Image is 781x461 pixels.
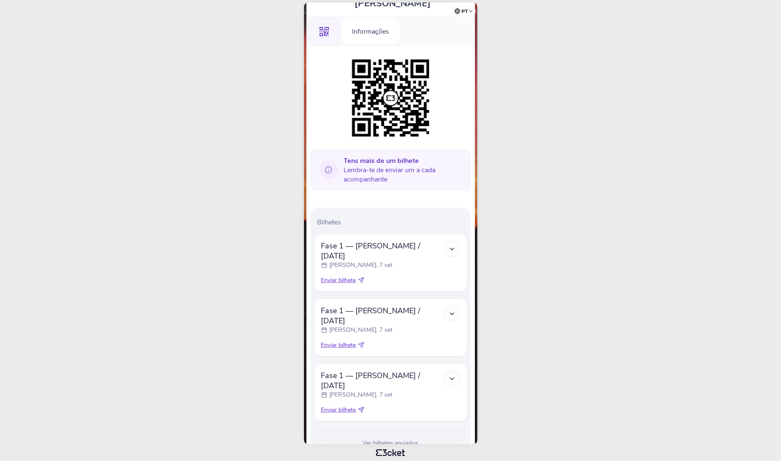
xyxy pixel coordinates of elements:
[341,18,400,45] div: Informações
[317,218,467,227] p: Bilhetes
[348,55,434,141] img: 54fe170ef7814775999e55d0fed0362c.png
[321,306,444,326] span: Fase 1 — [PERSON_NAME] / [DATE]
[330,261,393,269] p: [PERSON_NAME], 7 set
[321,241,444,261] span: Fase 1 — [PERSON_NAME] / [DATE]
[321,341,356,349] span: Enviar bilhete
[321,370,444,391] span: Fase 1 — [PERSON_NAME] / [DATE]
[341,26,400,35] a: Informações
[330,326,393,334] p: [PERSON_NAME], 7 set
[344,156,464,184] span: Lembra-te de enviar um a cada acompanhante
[321,276,356,285] span: Enviar bilhete
[321,406,356,414] span: Enviar bilhete
[314,439,467,448] div: Ver bilhetes enviados
[330,391,393,399] p: [PERSON_NAME], 7 set
[344,156,419,165] b: Tens mais de um bilhete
